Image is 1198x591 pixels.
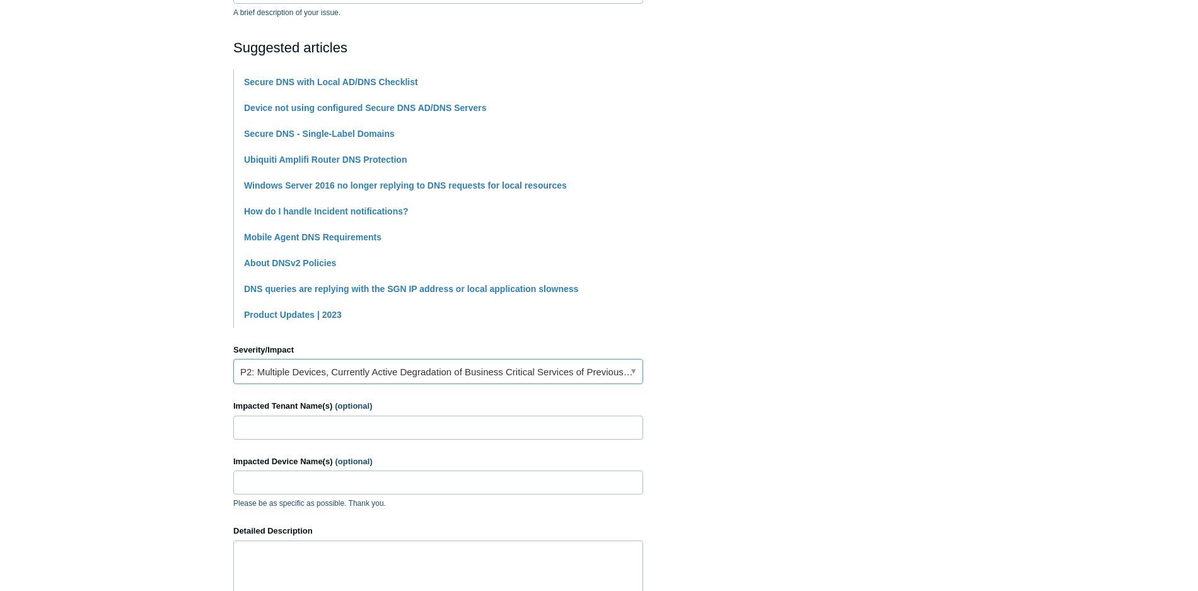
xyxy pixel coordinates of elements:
label: Impacted Device Name(s) [233,455,643,468]
span: (optional) [335,457,373,466]
a: Ubiquiti Amplifi Router DNS Protection [244,155,407,165]
label: Severity/Impact [233,344,643,356]
span: (optional) [335,401,372,411]
a: Secure DNS - Single-Label Domains [244,129,395,139]
a: Device not using configured Secure DNS AD/DNS Servers [244,103,487,113]
a: P2: Multiple Devices, Currently Active Degradation of Business Critical Services of Previously Wo... [233,359,643,384]
label: Impacted Tenant Name(s) [233,400,643,413]
label: Detailed Description [233,525,643,537]
a: About DNSv2 Policies [244,258,336,268]
p: A brief description of your issue. [233,7,643,18]
p: Please be as specific as possible. Thank you. [233,498,643,509]
a: Secure DNS with Local AD/DNS Checklist [244,77,418,87]
a: DNS queries are replying with the SGN IP address or local application slowness [244,284,578,294]
h2: Suggested articles [233,37,643,58]
a: How do I handle Incident notifications? [244,206,409,216]
a: Windows Server 2016 no longer replying to DNS requests for local resources [244,180,567,190]
a: Product Updates | 2023 [244,310,342,320]
a: Mobile Agent DNS Requirements [244,232,381,242]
